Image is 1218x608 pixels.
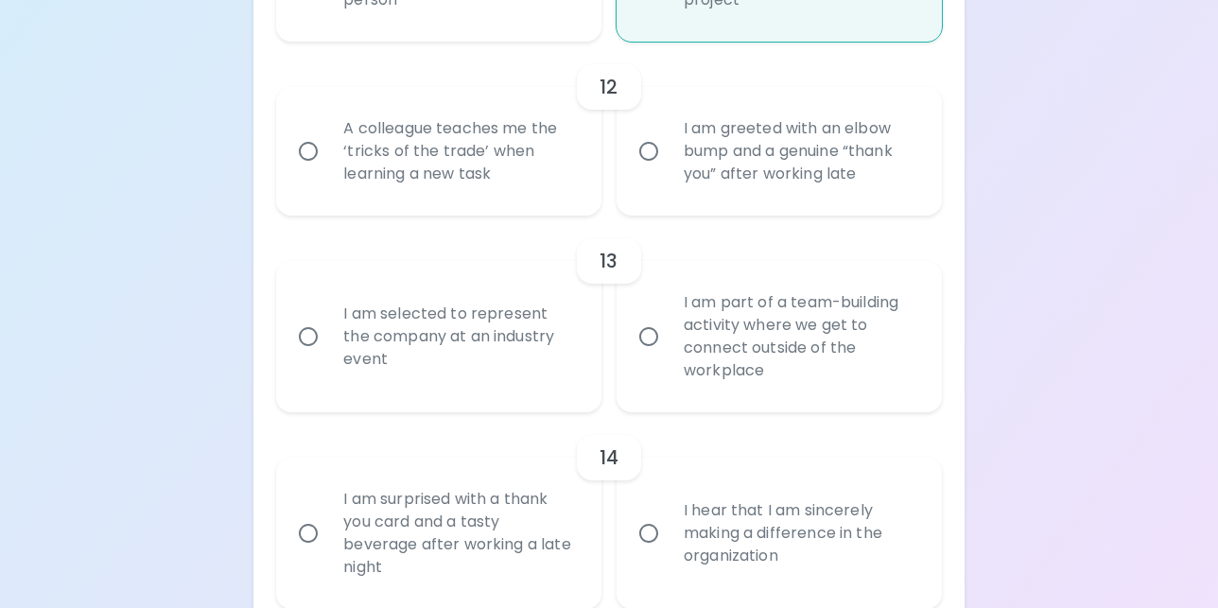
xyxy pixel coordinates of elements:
div: I hear that I am sincerely making a difference in the organization [669,477,931,590]
div: I am part of a team-building activity where we get to connect outside of the workplace [669,269,931,405]
div: I am greeted with an elbow bump and a genuine “thank you” after working late [669,95,931,208]
div: choice-group-check [276,216,941,412]
h6: 14 [600,443,618,473]
div: A colleague teaches me the ‘tricks of the trade’ when learning a new task [328,95,591,208]
div: choice-group-check [276,42,941,216]
div: I am selected to represent the company at an industry event [328,280,591,393]
h6: 13 [600,246,618,276]
div: I am surprised with a thank you card and a tasty beverage after working a late night [328,465,591,601]
h6: 12 [600,72,618,102]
